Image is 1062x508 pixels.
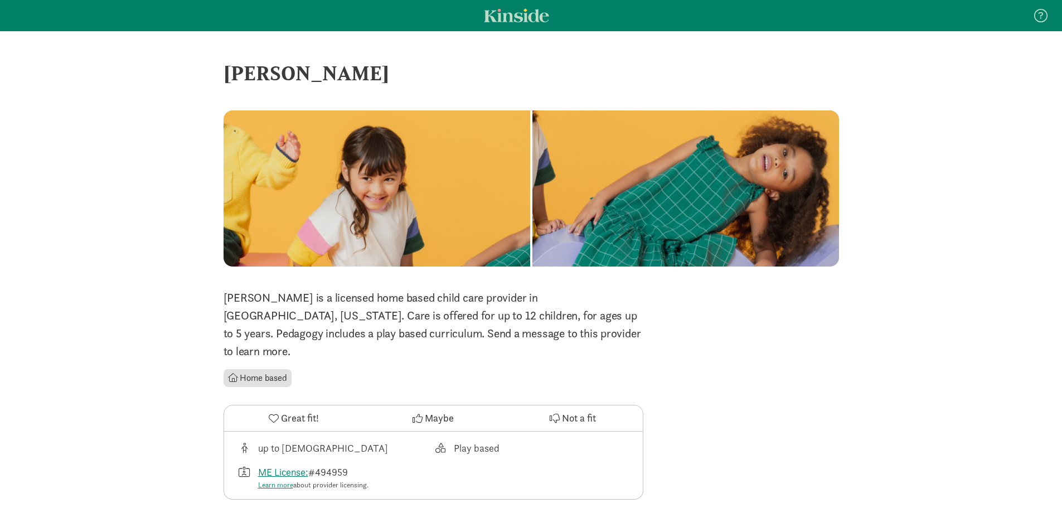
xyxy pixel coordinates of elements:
a: ME License: [258,466,308,478]
li: Home based [224,369,292,387]
span: Maybe [425,410,454,425]
button: Maybe [363,405,503,431]
div: about provider licensing. [258,480,368,491]
div: License number [237,465,434,491]
button: Great fit! [224,405,363,431]
a: Learn more [258,480,293,490]
button: Not a fit [503,405,642,431]
div: This provider's education philosophy [433,441,629,456]
div: #494959 [258,465,368,491]
div: Play based [454,441,500,456]
span: Not a fit [562,410,596,425]
div: Age range for children that this provider cares for [237,441,434,456]
div: up to [DEMOGRAPHIC_DATA] [258,441,388,456]
a: Kinside [484,8,549,22]
p: [PERSON_NAME] is a licensed home based child care provider in [GEOGRAPHIC_DATA], [US_STATE]. Care... [224,289,643,360]
span: Great fit! [281,410,319,425]
div: [PERSON_NAME] [224,58,839,88]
